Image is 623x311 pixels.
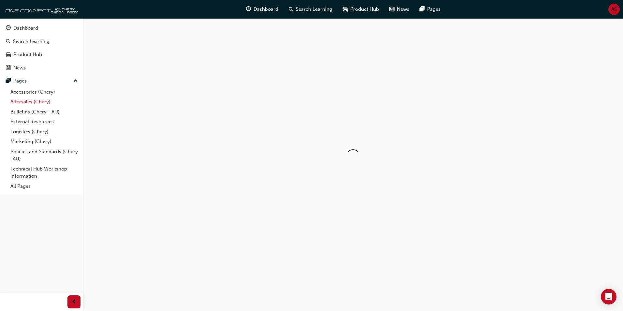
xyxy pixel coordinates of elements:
a: Marketing (Chery) [8,137,80,147]
a: News [3,62,80,74]
a: Aftersales (Chery) [8,97,80,107]
span: car-icon [343,5,348,13]
a: news-iconNews [384,3,414,16]
a: Product Hub [3,49,80,61]
span: up-icon [73,77,78,85]
a: All Pages [8,181,80,191]
button: DashboardSearch LearningProduct HubNews [3,21,80,75]
span: Dashboard [254,6,278,13]
a: External Resources [8,117,80,127]
span: guage-icon [246,5,251,13]
button: Pages [3,75,80,87]
a: Accessories (Chery) [8,87,80,97]
a: Policies and Standards (Chery -AU) [8,147,80,164]
a: Search Learning [3,36,80,48]
a: Dashboard [3,22,80,34]
img: oneconnect [3,3,78,16]
a: guage-iconDashboard [241,3,283,16]
div: Open Intercom Messenger [601,289,616,304]
div: News [13,64,26,72]
span: pages-icon [420,5,425,13]
span: news-icon [6,65,11,71]
a: search-iconSearch Learning [283,3,338,16]
a: pages-iconPages [414,3,446,16]
span: Pages [427,6,441,13]
span: pages-icon [6,78,11,84]
span: Search Learning [296,6,332,13]
span: News [397,6,409,13]
div: Product Hub [13,51,42,58]
div: Dashboard [13,24,38,32]
div: Pages [13,77,27,85]
span: AS [611,6,617,13]
a: car-iconProduct Hub [338,3,384,16]
div: Search Learning [13,38,50,45]
a: Bulletins (Chery - AU) [8,107,80,117]
span: guage-icon [6,25,11,31]
span: prev-icon [72,298,77,306]
a: Technical Hub Workshop information [8,164,80,181]
span: news-icon [389,5,394,13]
span: car-icon [6,52,11,58]
span: search-icon [6,39,10,45]
span: Product Hub [350,6,379,13]
button: AS [608,4,620,15]
a: Logistics (Chery) [8,127,80,137]
span: search-icon [289,5,293,13]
